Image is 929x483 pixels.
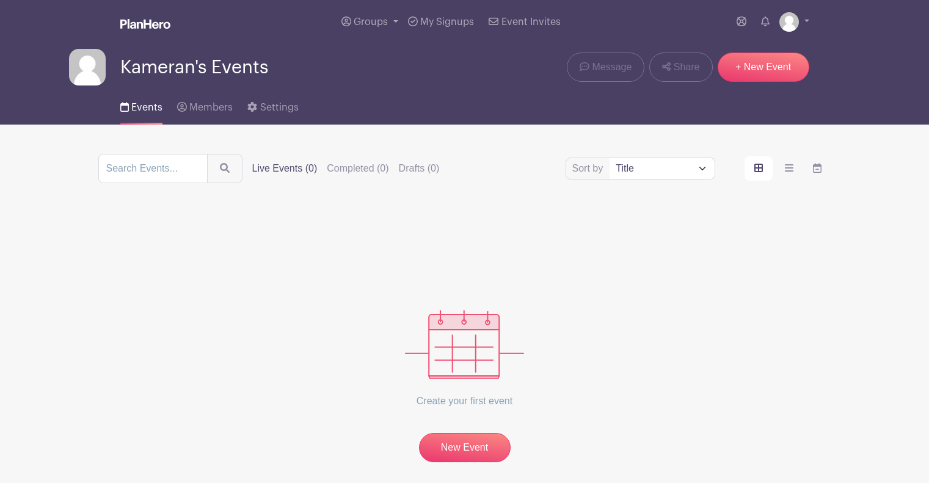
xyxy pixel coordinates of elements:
label: Drafts (0) [399,161,440,176]
img: default-ce2991bfa6775e67f084385cd625a349d9dcbb7a52a09fb2fda1e96e2d18dcdb.png [69,49,106,85]
a: Share [649,53,712,82]
span: Event Invites [501,17,561,27]
a: Message [567,53,644,82]
input: Search Events... [98,154,208,183]
span: Share [674,60,700,74]
span: My Signups [420,17,474,27]
span: Settings [260,103,299,112]
span: Groups [354,17,388,27]
a: Settings [247,85,298,125]
span: Kameran's Events [120,57,268,78]
span: Events [131,103,162,112]
a: Members [177,85,233,125]
img: events_empty-56550af544ae17c43cc50f3ebafa394433d06d5f1891c01edc4b5d1d59cfda54.svg [405,310,524,379]
label: Sort by [572,161,607,176]
div: order and view [745,156,831,181]
label: Live Events (0) [252,161,318,176]
img: default-ce2991bfa6775e67f084385cd625a349d9dcbb7a52a09fb2fda1e96e2d18dcdb.png [779,12,799,32]
p: Create your first event [405,379,524,423]
img: logo_white-6c42ec7e38ccf1d336a20a19083b03d10ae64f83f12c07503d8b9e83406b4c7d.svg [120,19,170,29]
span: Message [592,60,632,74]
label: Completed (0) [327,161,388,176]
a: New Event [419,433,511,462]
div: filters [252,161,450,176]
span: Members [189,103,233,112]
a: Events [120,85,162,125]
a: + New Event [718,53,809,82]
